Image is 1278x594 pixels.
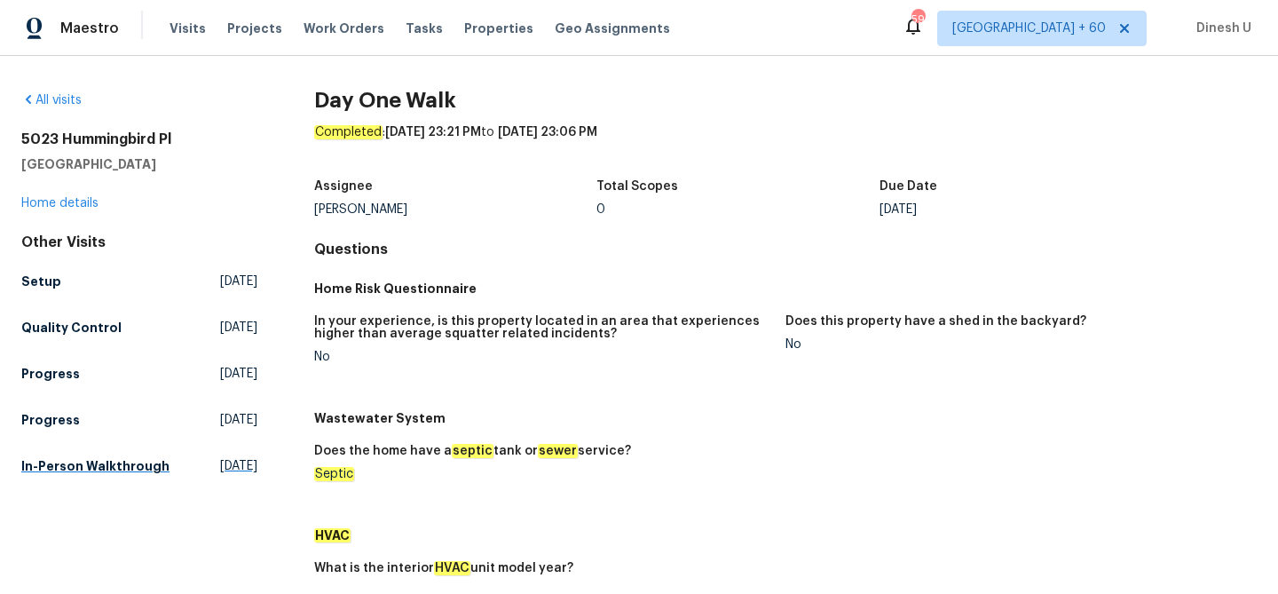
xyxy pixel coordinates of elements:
[21,312,257,344] a: Quality Control[DATE]
[314,280,1257,297] h5: Home Risk Questionnaire
[21,155,257,173] h5: [GEOGRAPHIC_DATA]
[220,457,257,475] span: [DATE]
[21,94,82,107] a: All visits
[170,20,206,37] span: Visits
[21,131,257,148] h2: 5023 Hummingbird Pl
[785,338,1242,351] div: No
[220,319,257,337] span: [DATE]
[21,404,257,436] a: Progress[DATE]
[21,197,99,210] a: Home details
[314,351,771,363] div: No
[952,20,1106,37] span: [GEOGRAPHIC_DATA] + 60
[880,203,1163,216] div: [DATE]
[21,273,61,290] h5: Setup
[314,91,1257,109] h2: Day One Walk
[385,126,481,139] span: [DATE] 23:21 PM
[314,241,1257,258] h4: Questions
[314,315,771,340] h5: In your experience, is this property located in an area that experiences higher than average squa...
[21,365,80,383] h5: Progress
[1189,20,1251,37] span: Dinesh U
[21,457,170,475] h5: In-Person Walkthrough
[596,180,678,193] h5: Total Scopes
[314,445,631,457] h5: Does the home have a tank or service?
[220,365,257,383] span: [DATE]
[21,319,122,337] h5: Quality Control
[220,411,257,429] span: [DATE]
[314,123,1257,170] div: : to
[406,22,443,35] span: Tasks
[21,234,257,251] div: Other Visits
[227,20,282,37] span: Projects
[314,203,597,216] div: [PERSON_NAME]
[555,20,670,37] span: Geo Assignments
[911,11,924,28] div: 598
[314,125,383,139] em: Completed
[538,444,578,458] em: sewer
[785,315,1086,328] h5: Does this property have a shed in the backyard?
[498,126,597,139] span: [DATE] 23:06 PM
[314,562,573,574] h5: What is the interior unit model year?
[314,180,373,193] h5: Assignee
[314,409,1257,427] h5: Wastewater System
[314,467,354,481] em: Septic
[452,444,493,458] em: septic
[21,411,80,429] h5: Progress
[21,450,257,482] a: In-Person Walkthrough[DATE]
[314,528,351,543] em: HVAC
[60,20,119,37] span: Maestro
[21,358,257,390] a: Progress[DATE]
[880,180,937,193] h5: Due Date
[596,203,880,216] div: 0
[220,273,257,290] span: [DATE]
[434,561,470,575] em: HVAC
[21,265,257,297] a: Setup[DATE]
[464,20,533,37] span: Properties
[304,20,384,37] span: Work Orders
